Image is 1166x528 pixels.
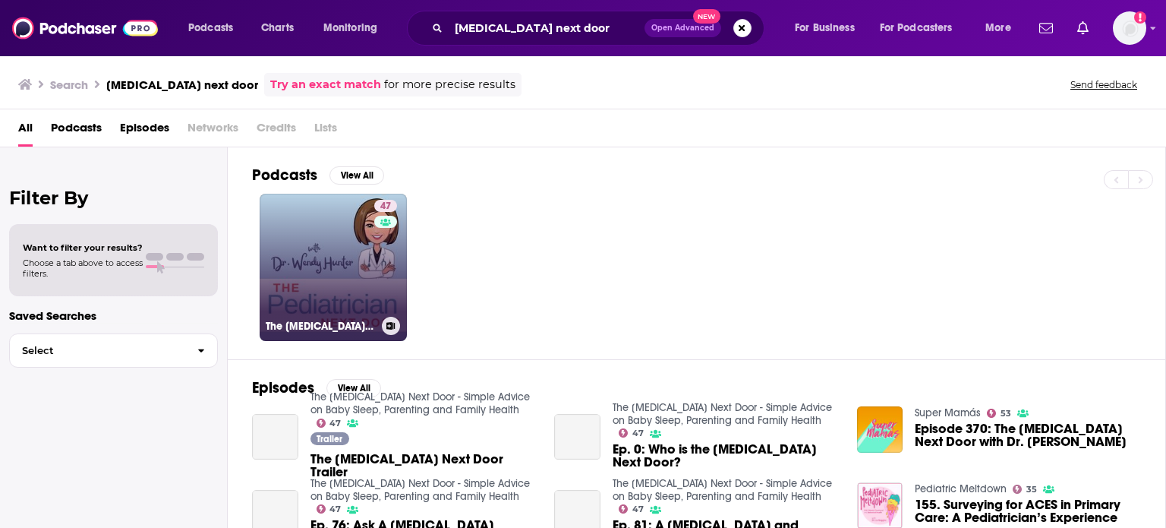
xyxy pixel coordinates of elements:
[317,419,342,428] a: 47
[257,115,296,147] span: Credits
[857,406,903,453] img: Episode 370: The Pediatrician Next Door with Dr. Wendy Hunter
[693,9,720,24] span: New
[252,166,317,185] h2: Podcasts
[1033,15,1059,41] a: Show notifications dropdown
[1013,485,1037,494] a: 35
[9,308,218,323] p: Saved Searches
[421,11,779,46] div: Search podcasts, credits, & more...
[1113,11,1146,45] span: Logged in as NickG
[9,334,218,368] button: Select
[178,16,253,40] button: open menu
[23,242,143,253] span: Want to filter your results?
[1071,15,1095,41] a: Show notifications dropdown
[795,17,855,39] span: For Business
[329,420,341,427] span: 47
[380,199,391,214] span: 47
[880,17,953,39] span: For Podcasters
[260,194,407,341] a: 47The [MEDICAL_DATA] Next Door - Simple Advice on Baby Sleep, Parenting and Family Health
[1026,486,1037,493] span: 35
[329,506,341,513] span: 47
[915,498,1141,524] a: 155. Surveying for ACES in Primary Care: A Pediatrician’s Experience
[985,17,1011,39] span: More
[314,115,337,147] span: Lists
[915,406,981,419] a: Super Mamás
[106,77,258,92] h3: [MEDICAL_DATA] next door
[50,77,88,92] h3: Search
[188,17,233,39] span: Podcasts
[326,379,381,397] button: View All
[1066,78,1142,91] button: Send feedback
[1113,11,1146,45] img: User Profile
[784,16,874,40] button: open menu
[632,506,644,513] span: 47
[252,414,298,460] a: The Pediatrician Next Door Trailer
[310,453,537,479] a: The Pediatrician Next Door Trailer
[915,422,1141,448] a: Episode 370: The Pediatrician Next Door with Dr. Wendy Hunter
[51,115,102,147] a: Podcasts
[310,453,537,479] span: The [MEDICAL_DATA] Next Door Trailer
[651,24,714,32] span: Open Advanced
[310,477,530,503] a: The Pediatrician Next Door - Simple Advice on Baby Sleep, Parenting and Family Health
[870,16,975,40] button: open menu
[1113,11,1146,45] button: Show profile menu
[619,428,644,438] a: 47
[252,166,384,185] a: PodcastsView All
[554,414,600,460] a: Ep. 0: Who is the Pediatrician Next Door?
[613,477,832,503] a: The Pediatrician Next Door - Simple Advice on Baby Sleep, Parenting and Family Health
[313,16,397,40] button: open menu
[384,76,515,93] span: for more precise results
[1001,410,1011,417] span: 53
[915,422,1141,448] span: Episode 370: The [MEDICAL_DATA] Next Door with Dr. [PERSON_NAME]
[975,16,1030,40] button: open menu
[329,166,384,185] button: View All
[12,14,158,43] img: Podchaser - Follow, Share and Rate Podcasts
[317,435,342,444] span: Trailer
[619,504,644,514] a: 47
[613,443,839,469] a: Ep. 0: Who is the Pediatrician Next Door?
[987,409,1011,418] a: 53
[252,378,381,397] a: EpisodesView All
[310,390,530,416] a: The Pediatrician Next Door - Simple Advice on Baby Sleep, Parenting and Family Health
[374,200,397,212] a: 47
[915,482,1007,495] a: Pediatric Meltdown
[10,346,185,356] span: Select
[323,17,377,39] span: Monitoring
[23,258,143,279] span: Choose a tab above to access filters.
[613,401,832,427] a: The Pediatrician Next Door - Simple Advice on Baby Sleep, Parenting and Family Health
[317,504,342,514] a: 47
[270,76,381,93] a: Try an exact match
[644,19,721,37] button: Open AdvancedNew
[120,115,169,147] a: Episodes
[613,443,839,469] span: Ep. 0: Who is the [MEDICAL_DATA] Next Door?
[251,16,303,40] a: Charts
[266,320,376,333] h3: The [MEDICAL_DATA] Next Door - Simple Advice on Baby Sleep, Parenting and Family Health
[252,378,314,397] h2: Episodes
[188,115,238,147] span: Networks
[449,16,644,40] input: Search podcasts, credits, & more...
[261,17,294,39] span: Charts
[632,430,644,437] span: 47
[1134,11,1146,24] svg: Add a profile image
[9,187,218,209] h2: Filter By
[18,115,33,147] a: All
